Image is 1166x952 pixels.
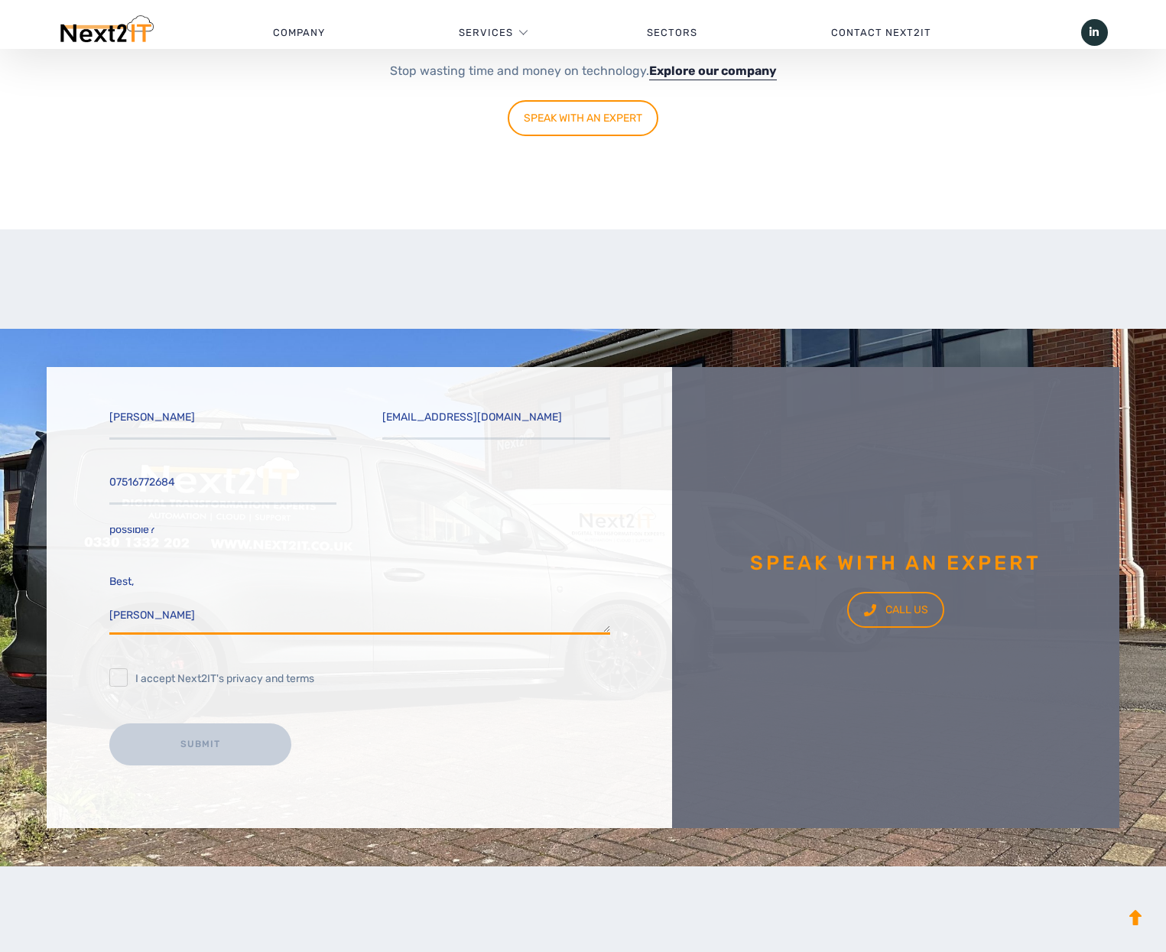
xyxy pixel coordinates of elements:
[717,550,1075,577] h6: Speak with an Expert
[508,100,658,136] a: SPEAK WITH AN EXPERT
[649,63,777,78] a: Explore our company
[109,528,610,635] textarea: Message *
[109,398,336,440] input: Your Name *
[764,10,998,56] a: Contact Next2IT
[382,398,609,440] input: Your E-Mail *
[58,61,1108,81] p: Stop wasting time and money on technology.
[109,668,128,687] input: I accept Next2IT's privacy and terms
[459,10,513,56] a: Services
[109,398,610,790] form: Contact form
[109,463,336,505] input: Phone Number
[135,669,314,689] span: I accept Next2IT's privacy and terms
[58,15,154,50] img: Next2IT
[847,592,944,628] a: CALL US
[109,723,291,765] input: Submit
[580,10,765,56] a: Sectors
[206,10,392,56] a: Company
